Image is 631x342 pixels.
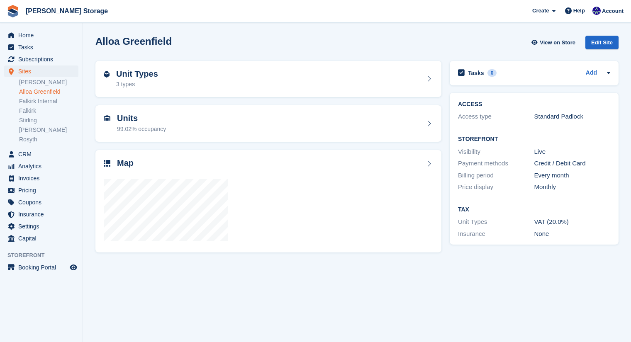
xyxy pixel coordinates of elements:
[534,217,611,227] div: VAT (20.0%)
[19,88,78,96] a: Alloa Greenfield
[104,160,110,167] img: map-icn-33ee37083ee616e46c38cad1a60f524a97daa1e2b2c8c0bc3eb3415660979fc1.svg
[4,148,78,160] a: menu
[4,184,78,196] a: menu
[540,39,575,47] span: View on Store
[7,251,83,260] span: Storefront
[18,172,68,184] span: Invoices
[95,150,441,253] a: Map
[19,97,78,105] a: Falkirk Internal
[458,206,610,213] h2: Tax
[19,136,78,143] a: Rosyth
[18,41,68,53] span: Tasks
[19,78,78,86] a: [PERSON_NAME]
[4,209,78,220] a: menu
[117,158,134,168] h2: Map
[4,233,78,244] a: menu
[116,69,158,79] h2: Unit Types
[602,7,624,15] span: Account
[18,221,68,232] span: Settings
[4,196,78,208] a: menu
[458,171,534,180] div: Billing period
[468,69,484,77] h2: Tasks
[18,148,68,160] span: CRM
[4,221,78,232] a: menu
[117,114,166,123] h2: Units
[458,217,534,227] div: Unit Types
[458,159,534,168] div: Payment methods
[18,160,68,172] span: Analytics
[592,7,601,15] img: Ross Watt
[458,136,610,143] h2: Storefront
[4,29,78,41] a: menu
[18,209,68,220] span: Insurance
[22,4,111,18] a: [PERSON_NAME] Storage
[585,36,619,53] a: Edit Site
[95,105,441,142] a: Units 99.02% occupancy
[534,182,611,192] div: Monthly
[4,41,78,53] a: menu
[104,71,110,78] img: unit-type-icn-2b2737a686de81e16bb02015468b77c625bbabd49415b5ef34ead5e3b44a266d.svg
[7,5,19,17] img: stora-icon-8386f47178a22dfd0bd8f6a31ec36ba5ce8667c1dd55bd0f319d3a0aa187defe.svg
[18,65,68,77] span: Sites
[585,36,619,49] div: Edit Site
[534,112,611,121] div: Standard Padlock
[18,262,68,273] span: Booking Portal
[458,112,534,121] div: Access type
[18,196,68,208] span: Coupons
[534,147,611,157] div: Live
[458,182,534,192] div: Price display
[68,262,78,272] a: Preview store
[487,69,497,77] div: 0
[534,171,611,180] div: Every month
[18,29,68,41] span: Home
[534,159,611,168] div: Credit / Debit Card
[104,115,110,121] img: unit-icn-7be61d7bf1b0ce9d3e12c5938cc71ed9869f7b940bace4675aadf7bd6d80202e.svg
[530,36,579,49] a: View on Store
[458,101,610,108] h2: ACCESS
[4,53,78,65] a: menu
[4,172,78,184] a: menu
[95,36,172,47] h2: Alloa Greenfield
[458,229,534,239] div: Insurance
[18,53,68,65] span: Subscriptions
[4,160,78,172] a: menu
[4,262,78,273] a: menu
[19,116,78,124] a: Stirling
[534,229,611,239] div: None
[19,126,78,134] a: [PERSON_NAME]
[117,125,166,133] div: 99.02% occupancy
[532,7,549,15] span: Create
[4,65,78,77] a: menu
[116,80,158,89] div: 3 types
[19,107,78,115] a: Falkirk
[18,184,68,196] span: Pricing
[573,7,585,15] span: Help
[18,233,68,244] span: Capital
[458,147,534,157] div: Visibility
[586,68,597,78] a: Add
[95,61,441,97] a: Unit Types 3 types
